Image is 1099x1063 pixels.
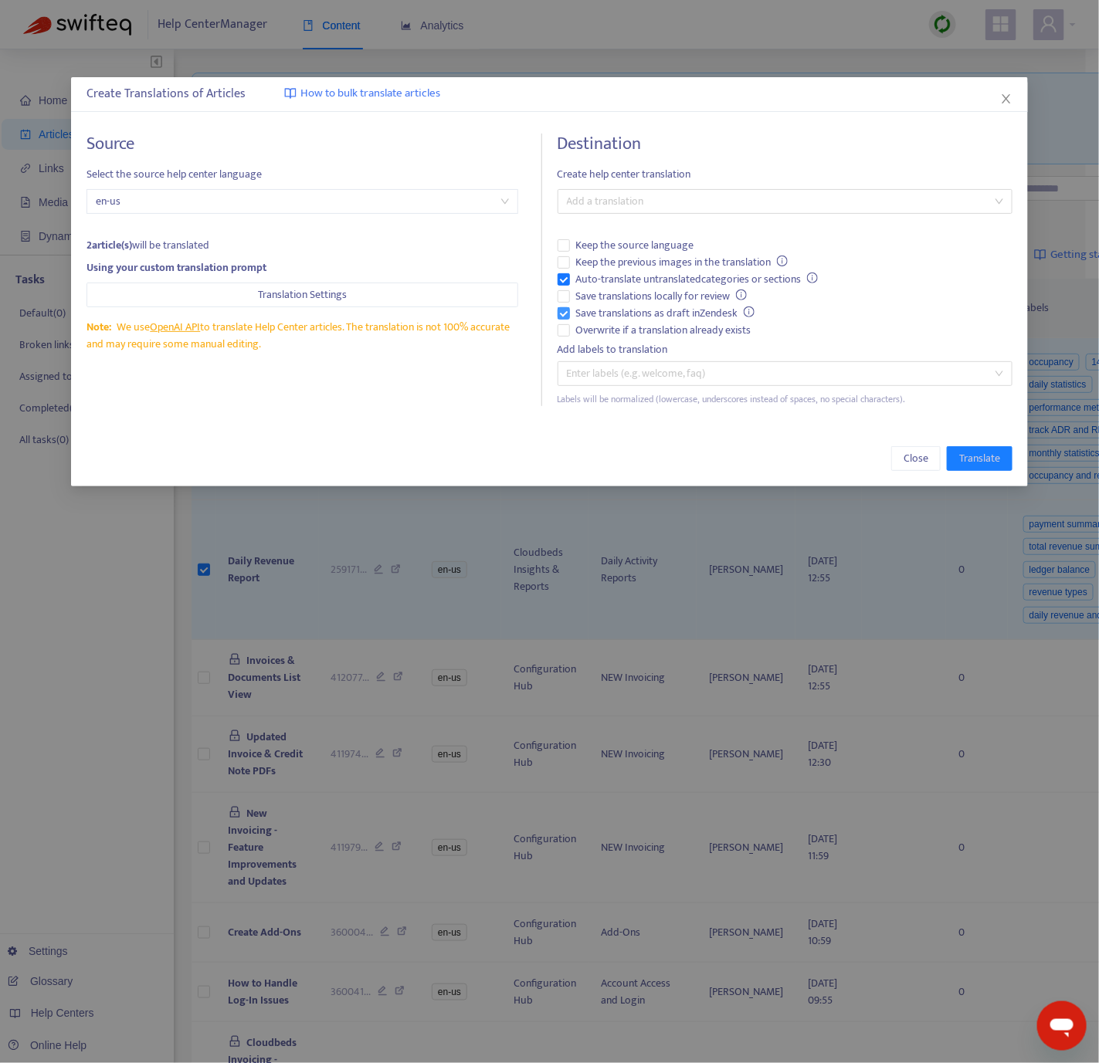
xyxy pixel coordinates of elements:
div: Add labels to translation [558,341,1013,358]
button: Translate [947,446,1013,471]
span: Create help center translation [558,166,1013,183]
button: Close [998,90,1015,107]
span: Save translations as draft in Zendesk [570,305,761,322]
a: How to bulk translate articles [284,85,440,103]
span: en-us [96,190,509,213]
button: Translation Settings [86,283,518,307]
span: Save translations locally for review [570,288,754,305]
strong: 2 article(s) [86,236,132,254]
iframe: Button to launch messaging window [1037,1001,1087,1051]
span: info-circle [744,306,755,317]
span: Overwrite if a translation already exists [570,322,758,339]
h4: Source [86,134,518,154]
span: Auto-translate untranslated categories or sections [570,271,825,288]
span: How to bulk translate articles [300,85,440,103]
span: Keep the source language [570,237,700,254]
span: info-circle [736,289,747,300]
div: We use to translate Help Center articles. The translation is not 100% accurate and may require so... [86,319,518,353]
span: Translation Settings [258,286,347,303]
div: Labels will be normalized (lowercase, underscores instead of spaces, no special characters). [558,392,1013,407]
span: close [1000,93,1013,105]
img: image-link [284,87,297,100]
span: info-circle [807,273,818,283]
a: OpenAI API [150,318,200,336]
div: Create Translations of Articles [86,85,1013,103]
span: Select the source help center language [86,166,518,183]
span: Note: [86,318,111,336]
span: Keep the previous images in the translation [570,254,795,271]
div: Using your custom translation prompt [86,259,518,276]
div: will be translated [86,237,518,254]
h4: Destination [558,134,1013,154]
span: info-circle [777,256,788,266]
span: Close [904,450,928,467]
button: Close [891,446,941,471]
